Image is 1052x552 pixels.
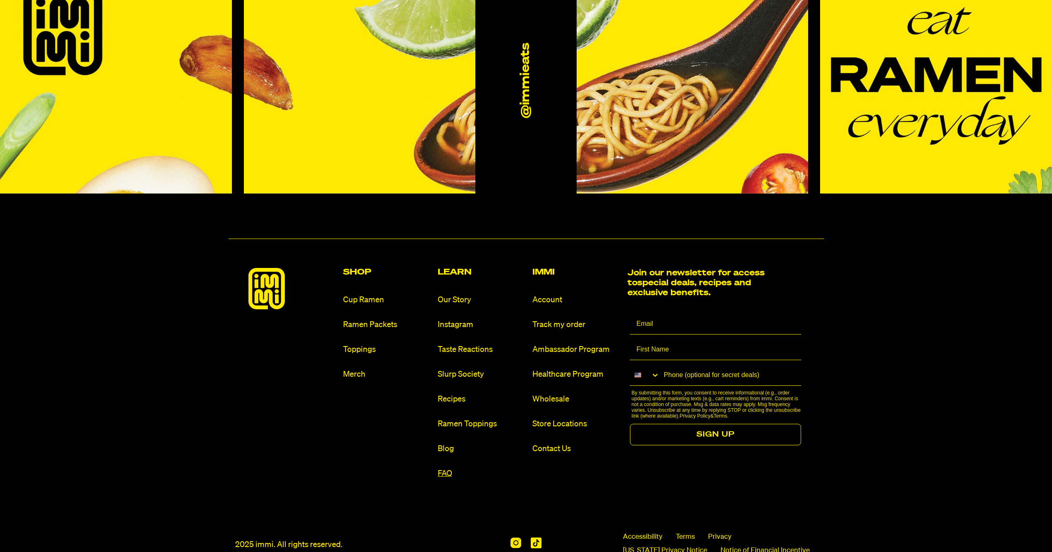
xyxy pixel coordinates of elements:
[532,294,620,306] a: Account
[343,319,431,330] a: Ramen Packets
[438,394,526,405] a: Recipes
[630,314,802,335] input: Email
[438,468,526,479] a: FAQ
[714,413,728,419] a: Terms
[438,443,526,454] a: Blog
[635,372,641,378] img: United States
[438,344,526,355] a: Taste Reactions
[532,394,620,405] a: Wholesale
[438,268,526,276] h2: Learn
[438,319,526,330] a: Instagram
[680,413,711,419] a: Privacy Policy
[343,294,431,306] a: Cup Ramen
[248,268,285,309] img: immieats
[532,443,620,454] a: Contact Us
[438,294,526,306] a: Our Story
[630,339,802,360] input: First Name
[531,538,542,548] img: Tiktok
[532,319,620,330] a: Track my order
[519,41,533,118] a: @immieats
[343,369,431,380] a: Merch
[623,532,663,542] span: Accessibility
[510,538,521,548] img: Instagram
[630,365,660,385] button: Search Countries
[676,532,695,542] a: Terms
[343,344,431,355] a: Toppings
[627,268,770,298] h2: Join our newsletter for access to special deals, recipes and exclusive benefits.
[438,418,526,430] a: Ramen Toppings
[235,539,342,550] p: 2025 immi. All rights reserved.
[343,268,431,276] h2: Shop
[532,344,620,355] a: Ambassador Program
[630,424,802,445] button: SIGN UP
[532,268,620,276] h2: Immi
[438,369,526,380] a: Slurp Society
[708,532,732,542] a: Privacy
[532,369,620,380] a: Healthcare Program
[660,365,802,385] input: Phone (optional for secret deals)
[632,390,804,419] p: By submitting this form, you consent to receive informational (e.g., order updates) and/or market...
[532,418,620,430] a: Store Locations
